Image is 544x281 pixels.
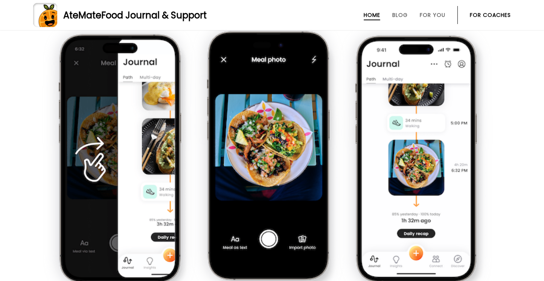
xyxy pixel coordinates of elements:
[101,9,207,21] span: Food Journal & Support
[33,3,511,27] a: AteMateFood Journal & Support
[420,12,445,18] a: For You
[470,12,511,18] a: For Coaches
[392,12,408,18] a: Blog
[364,12,380,18] a: Home
[57,9,207,22] div: AteMate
